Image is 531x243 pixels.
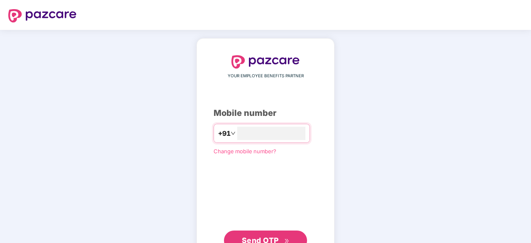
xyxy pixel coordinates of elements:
div: Mobile number [214,107,317,120]
a: Change mobile number? [214,148,276,155]
span: down [231,131,236,136]
span: YOUR EMPLOYEE BENEFITS PARTNER [228,73,304,79]
img: logo [8,9,76,22]
img: logo [231,55,300,69]
span: +91 [218,128,231,139]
